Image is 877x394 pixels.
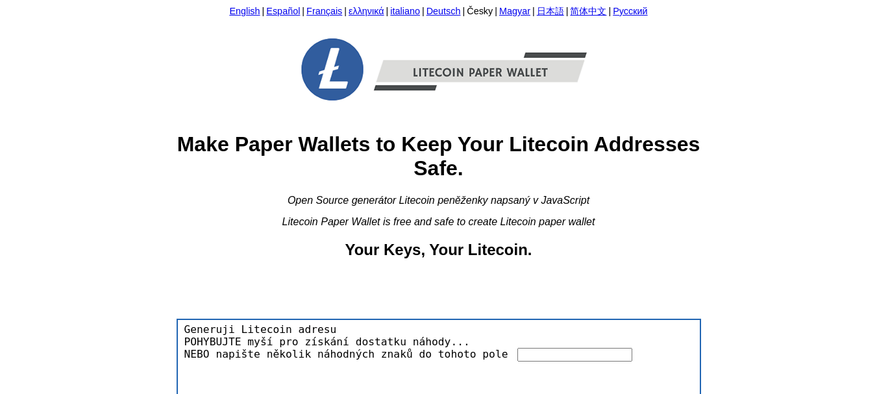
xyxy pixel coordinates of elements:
span: POHYBUJTE myší pro získání dostatku náhody... [181,332,473,348]
span: NEBO napište několik náhodných znaků do tohoto pole [181,345,512,360]
a: Magyar [499,6,530,16]
div: | | | | | | | | | | [177,5,701,21]
a: 日本語 [537,6,564,16]
a: ελληνικά [349,6,384,16]
div: Open Source generátor Litecoin peněženky napsaný v JavaScript [177,195,701,206]
a: English [229,6,260,16]
h2: Your Keys, Your Litecoin. [177,241,701,259]
a: Français [306,6,342,16]
a: Deutsch [426,6,461,16]
a: 简体中文 [570,6,606,16]
h1: Make Paper Wallets to Keep Your Litecoin Addresses Safe. [177,132,701,180]
a: Česky [467,6,493,16]
img: Free-Litecoin-Paper-Wallet [264,23,614,116]
a: italiano [390,6,420,16]
div: Litecoin Paper Wallet is free and safe to create Litecoin paper wallet [177,216,701,228]
a: Русский [613,6,647,16]
span: Generuji Litecoin adresu [181,320,340,336]
a: Español [266,6,300,16]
